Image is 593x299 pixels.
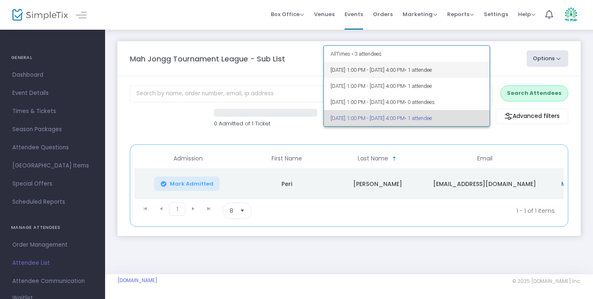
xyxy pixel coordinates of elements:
[330,110,483,126] span: [DATE] 1:00 PM - [DATE] 4:00 PM
[330,62,483,78] span: [DATE] 1:00 PM - [DATE] 4:00 PM
[330,78,483,94] span: [DATE] 1:00 PM - [DATE] 4:00 PM
[330,46,483,62] span: All Times • 3 attendees
[405,83,432,89] span: • 1 attendee
[405,67,432,73] span: • 1 attendee
[330,94,483,110] span: [DATE] 1:00 PM - [DATE] 4:00 PM
[405,115,432,121] span: • 1 attendee
[405,99,435,105] span: • 0 attendees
